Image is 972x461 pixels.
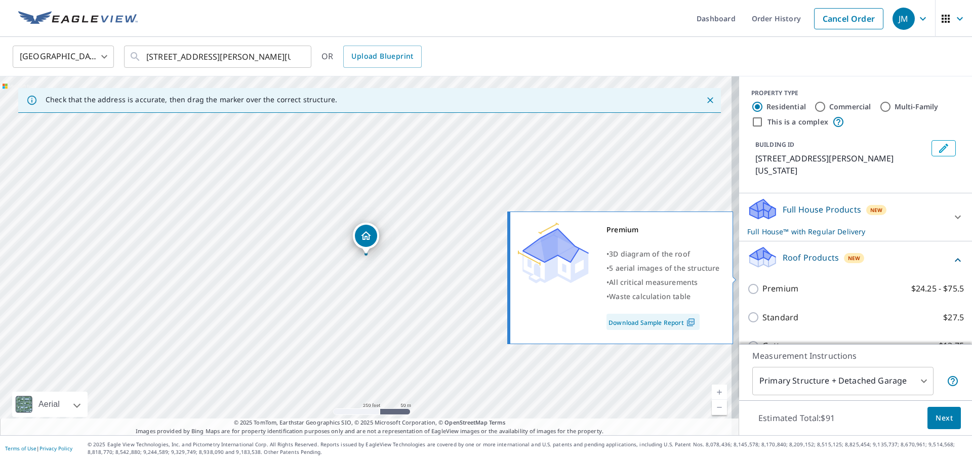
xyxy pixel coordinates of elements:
p: Standard [762,311,798,324]
p: Full House™ with Regular Delivery [747,226,946,237]
label: Residential [766,102,806,112]
p: $13.75 [939,340,964,352]
a: Privacy Policy [39,445,72,452]
label: Commercial [829,102,871,112]
label: This is a complex [767,117,828,127]
input: Search by address or latitude-longitude [146,43,291,71]
p: Measurement Instructions [752,350,959,362]
img: Premium [518,223,589,283]
p: Premium [762,282,798,295]
p: Roof Products [783,252,839,264]
label: Multi-Family [895,102,939,112]
a: Download Sample Report [606,314,700,330]
p: Check that the address is accurate, then drag the marker over the correct structure. [46,95,337,104]
button: Edit building 1 [931,140,956,156]
p: $24.25 - $75.5 [911,282,964,295]
span: Upload Blueprint [351,50,413,63]
p: [STREET_ADDRESS][PERSON_NAME][US_STATE] [755,152,927,177]
div: Premium [606,223,720,237]
div: Dropped pin, building 1, Residential property, 16540 S Archer Dr Oregon City, OR 97045 [353,223,379,254]
span: © 2025 TomTom, Earthstar Geographics SIO, © 2025 Microsoft Corporation, © [234,418,506,427]
a: Current Level 17, Zoom In [712,385,727,400]
p: BUILDING ID [755,140,794,149]
div: Roof ProductsNew [747,245,964,274]
div: • [606,261,720,275]
div: Aerial [12,392,88,417]
span: Waste calculation table [609,291,691,301]
span: New [870,206,883,214]
div: PROPERTY TYPE [751,89,960,98]
p: Full House Products [783,203,861,216]
p: | [5,445,72,451]
p: Gutter [762,340,788,352]
button: Next [927,407,961,430]
div: Primary Structure + Detached Garage [752,367,934,395]
p: © 2025 Eagle View Technologies, Inc. and Pictometry International Corp. All Rights Reserved. Repo... [88,441,967,456]
a: Upload Blueprint [343,46,421,68]
button: Close [704,94,717,107]
div: OR [321,46,422,68]
p: Estimated Total: $91 [750,407,843,429]
img: Pdf Icon [684,318,698,327]
a: OpenStreetMap [444,418,487,426]
div: • [606,247,720,261]
a: Terms of Use [5,445,36,452]
div: [GEOGRAPHIC_DATA] [13,43,114,71]
span: 5 aerial images of the structure [609,263,719,273]
a: Current Level 17, Zoom Out [712,400,727,415]
span: 3D diagram of the roof [609,249,690,259]
img: EV Logo [18,11,138,26]
div: Aerial [35,392,63,417]
span: All critical measurements [609,277,698,287]
a: Cancel Order [814,8,883,29]
div: • [606,289,720,304]
span: Your report will include the primary structure and a detached garage if one exists. [947,375,959,387]
div: • [606,275,720,289]
div: JM [893,8,915,30]
span: Next [936,412,953,425]
a: Terms [489,418,506,426]
p: $27.5 [943,311,964,324]
span: New [848,254,861,262]
div: Full House ProductsNewFull House™ with Regular Delivery [747,197,964,237]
